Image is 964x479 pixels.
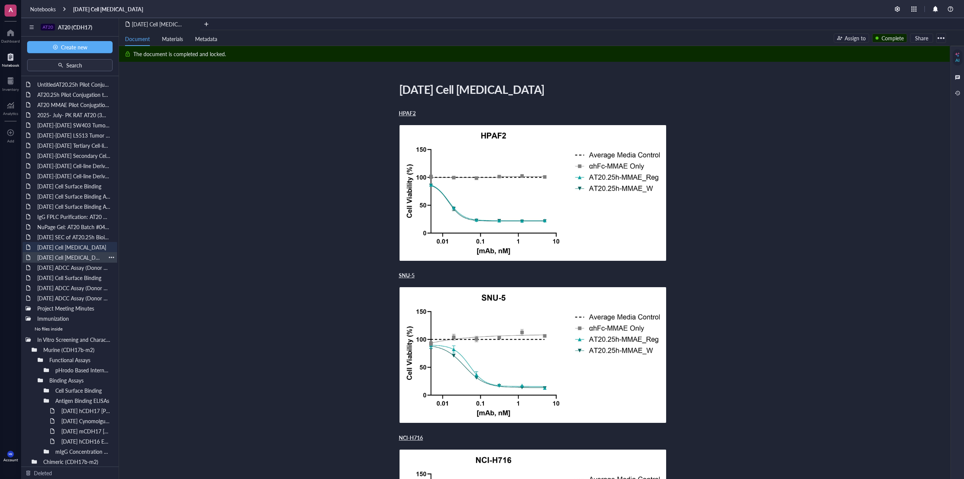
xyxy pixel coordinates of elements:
div: [DATE] Cell [MEDICAL_DATA] [34,252,106,263]
a: Notebook [2,51,19,67]
div: Assign to [845,34,866,42]
div: Antigen Binding ELISAs [52,395,114,406]
div: Complete [882,34,904,42]
div: [DATE] Cell Surface Binding Assay [34,201,114,212]
div: mIgG Concentration ELISAs [52,446,114,457]
span: Metadata [195,35,217,43]
div: [DATE] Cell Surface Binding [34,272,114,283]
span: SNU-5 [399,271,415,279]
div: Dashboard [1,39,20,43]
div: [DATE] ADCC Assay (Donor 1 out of 3) [34,293,114,303]
div: Chimeric (CDH17b-m2) [40,456,114,467]
span: A [9,5,13,14]
div: [DATE]-[DATE] Tertiary Cell-line Derived Xenograft (CDX) Model SNU-16 [34,140,114,151]
div: [DATE]-[DATE] SW403 Tumor Growth Pilot Study [34,120,114,130]
div: pHrodo Based Internalization [52,365,114,375]
div: The document is completed and locked. [133,50,226,58]
div: [DATE] SEC of AT20.25h Biointron [34,232,114,242]
span: AT20 (CDH17) [58,23,92,31]
div: Inventory [2,87,19,92]
div: [DATE] ADCC Assay (Donor 2 out of 3) [34,283,114,293]
div: [DATE] Cell [MEDICAL_DATA] [34,242,114,253]
div: Project Meeting Minutes [34,303,114,314]
button: Create new [27,41,113,53]
div: [DATE] hCDH16 ELISA [58,436,114,447]
div: [DATE] Cell Surface Binding [34,181,114,191]
div: [DATE]-[DATE] LS513 Tumor Growth Pilot Study [34,130,114,141]
span: NCI-H716 [399,434,423,441]
a: Notebooks [30,6,56,12]
div: Analytics [3,111,18,116]
div: [DATE]-[DATE] Cell-line Derived Xenograft (CDX) Model AsPC-1 [34,161,114,171]
img: genemod-experiment-image [399,124,667,262]
div: No files inside [23,324,117,334]
img: genemod-experiment-image [399,286,667,424]
span: Materials [162,35,183,43]
div: [DATE] Cynomolgus CDH17 [PERSON_NAME] [58,416,114,426]
a: [DATE] Cell [MEDICAL_DATA] [73,6,143,12]
span: HPAF2 [399,109,416,117]
div: [DATE] ADCC Assay (Donor 3 out of 3) [34,262,114,273]
div: Cell Surface Binding [52,385,114,396]
div: AT20.25h Pilot Conjugation to VC-MMAE and GGFG-DXd [DATE] [34,89,114,100]
div: Account [3,458,18,462]
div: AT20 [43,24,53,30]
div: Functional Assays [46,355,114,365]
div: NuPage Gel: AT20 Batch #04162025, #051525, #060325 [34,222,114,232]
div: Immunization [34,313,114,324]
div: [DATE]-[DATE] Secondary Cell-line Derived Xenograft (CDX) Model SNU-16 [34,150,114,161]
button: Search [27,59,113,71]
div: AT20 MMAE Pilot Conjugation [DATE] [34,99,114,110]
div: In Vitro Screening and Characterization [34,334,114,345]
button: Share [910,34,933,43]
div: UntitledAT20.25h Pilot Conjugation to VC-MMAE and GGFG-DXd [DATE] [34,79,114,90]
a: Dashboard [1,27,20,43]
div: [DATE]-[DATE] Cell-line Derived Xenograft (CDX) Model SNU-16 [34,171,114,181]
div: AI [955,57,959,63]
div: Deleted [34,469,52,477]
div: [DATE] Cell Surface Binding Assay [34,191,114,202]
div: IgG FPLC Purification: AT20 Batch #060325 [34,211,114,222]
div: [DATE] Cell [MEDICAL_DATA] [396,80,664,99]
a: Analytics [3,99,18,116]
div: [DATE] hCDH17 [PERSON_NAME] [58,406,114,416]
span: Share [915,35,928,41]
div: Notebook [2,63,19,67]
div: 2025- July- PK RAT AT20 (3mg/kg; 6mg/kg & 9mg/kg) [34,110,114,120]
span: Document [125,35,150,43]
div: Binding Assays [46,375,114,386]
div: Add [7,139,14,143]
div: Murine (CDH17b-m2) [40,344,114,355]
span: MK [9,453,12,456]
span: Create new [61,44,87,50]
span: Search [66,62,82,68]
div: [DATE] mCDH17 [PERSON_NAME] [58,426,114,436]
a: Inventory [2,75,19,92]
